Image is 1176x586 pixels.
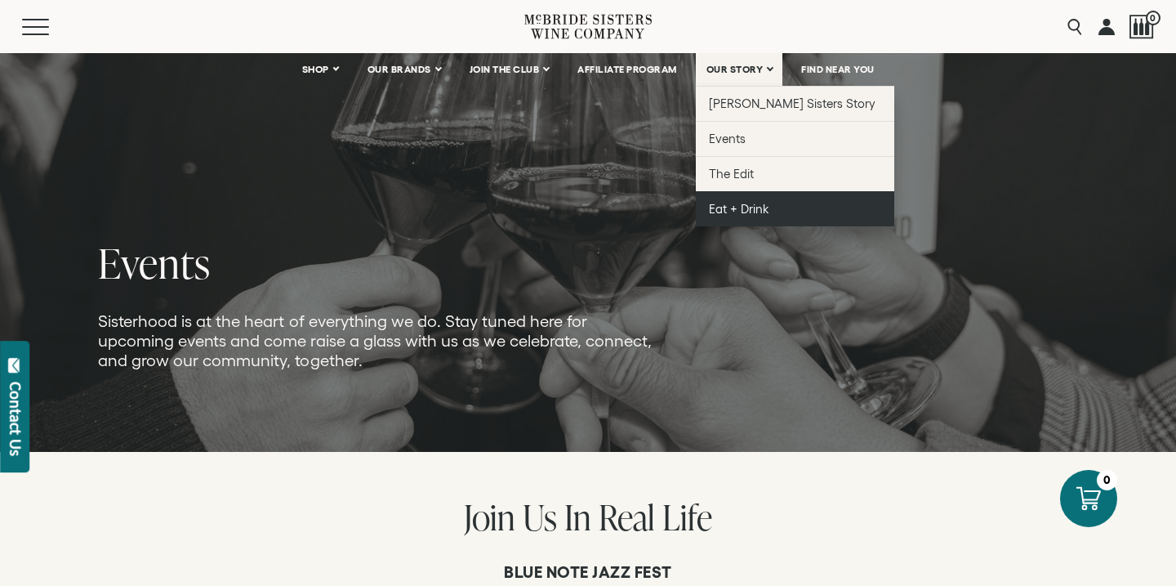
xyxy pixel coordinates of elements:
span: [PERSON_NAME] Sisters Story [709,96,876,110]
a: AFFILIATE PROGRAM [567,53,688,86]
span: The Edit [709,167,754,181]
span: JOIN THE CLUB [470,64,540,75]
a: OUR STORY [696,53,783,86]
span: Eat + Drink [709,202,769,216]
span: SHOP [302,64,330,75]
span: 0 [1146,11,1160,25]
span: Real [599,493,655,541]
a: [PERSON_NAME] Sisters Story [696,86,894,121]
span: OUR BRANDS [367,64,431,75]
a: SHOP [292,53,349,86]
a: OUR BRANDS [357,53,451,86]
span: Events [709,132,746,145]
span: Join [464,493,515,541]
a: The Edit [696,156,894,191]
span: FIND NEAR YOU [801,64,875,75]
span: Us [523,493,557,541]
div: 0 [1097,470,1117,490]
button: Mobile Menu Trigger [22,19,81,35]
a: JOIN THE CLUB [459,53,559,86]
div: Contact Us [7,382,24,456]
p: Sisterhood is at the heart of everything we do. Stay tuned here for upcoming events and come rais... [98,311,660,370]
span: Life [662,493,712,541]
span: In [564,493,591,541]
span: OUR STORY [706,64,764,75]
span: Events [98,235,211,291]
a: Eat + Drink [696,191,894,226]
span: AFFILIATE PROGRAM [577,64,677,75]
h6: Blue Note Jazz Fest [306,562,870,582]
a: FIND NEAR YOU [791,53,885,86]
a: Events [696,121,894,156]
